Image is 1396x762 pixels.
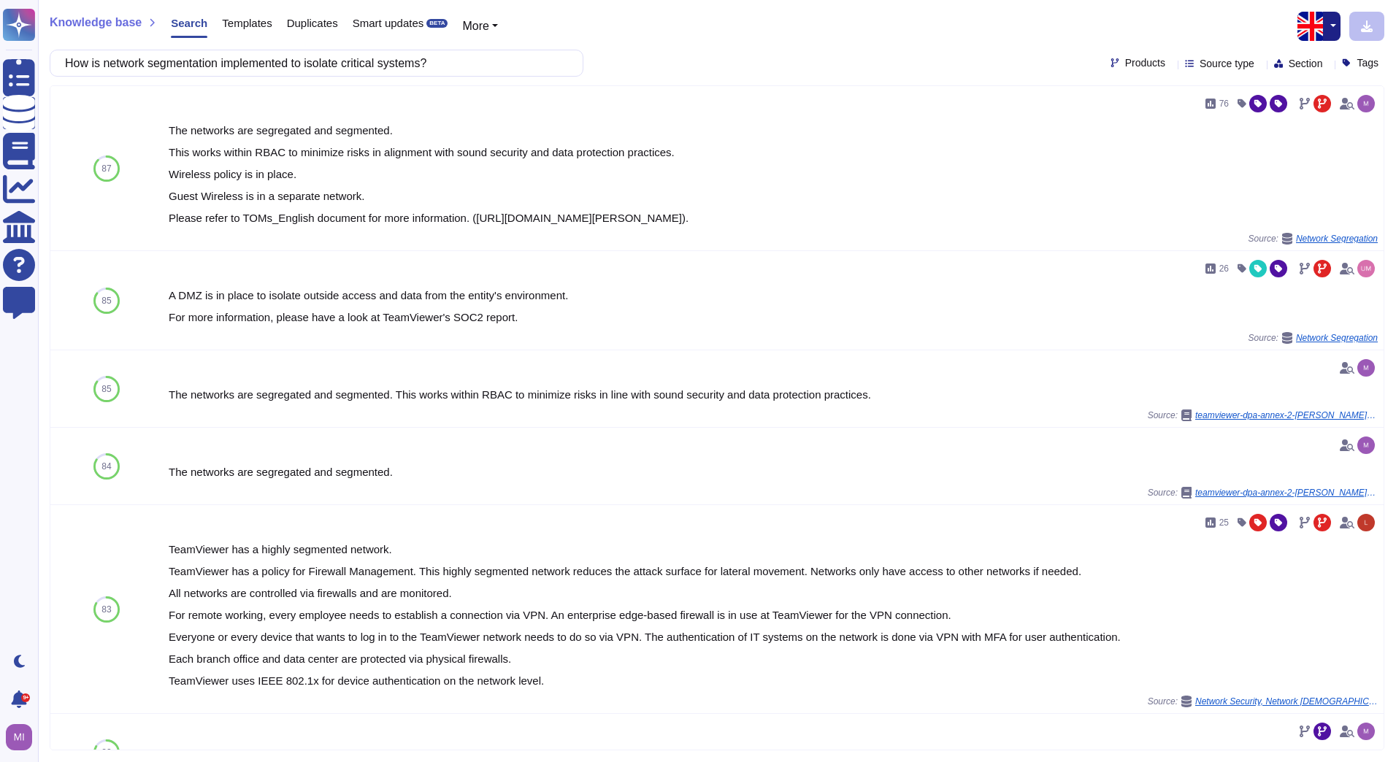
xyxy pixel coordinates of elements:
span: Source: [1148,696,1378,707]
span: Source: [1249,233,1378,245]
span: 83 [101,605,111,614]
span: Products [1125,58,1165,68]
div: The networks are segregated and segmented. This works within RBAC to minimize risks in line with ... [169,389,1378,400]
span: Section [1289,58,1323,69]
img: user [6,724,32,750]
span: Templates [222,18,272,28]
img: user [1357,359,1375,377]
span: 26 [1219,264,1229,273]
span: 85 [101,385,111,393]
img: user [1357,723,1375,740]
img: user [1357,436,1375,454]
div: The networks are segregated and segmented. This works within RBAC to minimize risks in alignment ... [169,125,1378,223]
span: 85 [101,296,111,305]
div: BETA [426,19,448,28]
span: 83 [101,748,111,757]
img: user [1357,95,1375,112]
span: 25 [1219,518,1229,527]
div: A DMZ is in place to isolate outside access and data from the entity's environment. For more info... [169,290,1378,323]
span: Source: [1148,487,1378,499]
span: 84 [101,462,111,471]
span: Knowledge base [50,17,142,28]
span: 87 [101,164,111,173]
img: user [1357,514,1375,531]
span: Source: [1249,332,1378,344]
span: Network Security, Network [DEMOGRAPHIC_DATA] [1195,697,1378,706]
input: Search a question or template... [58,50,568,76]
div: The networks are segregated and segmented. [169,466,1378,477]
span: Search [171,18,207,28]
img: user [1357,260,1375,277]
div: 9+ [21,693,30,702]
span: Source: [1148,409,1378,421]
span: More [462,20,488,32]
span: Network Segregation [1296,234,1378,243]
button: More [462,18,498,35]
span: Tags [1357,58,1378,68]
span: Smart updates [353,18,424,28]
button: user [3,721,42,753]
div: TeamViewer has a highly segmented network. TeamViewer has a policy for Firewall Management. This ... [169,544,1378,686]
span: 76 [1219,99,1229,108]
span: teamviewer-dpa-annex-2-[PERSON_NAME]-en.pdf [1195,411,1378,420]
img: en [1297,12,1327,41]
span: Source type [1200,58,1254,69]
span: teamviewer-dpa-annex-2-[PERSON_NAME]-en.pdf [1195,488,1378,497]
span: Duplicates [287,18,338,28]
span: Network Segregation [1296,334,1378,342]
